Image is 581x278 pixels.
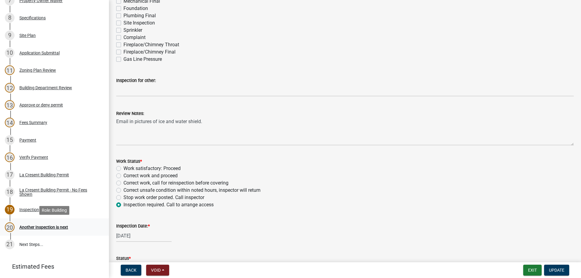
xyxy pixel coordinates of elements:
[121,265,141,276] button: Back
[116,112,144,116] label: Review Notes:
[19,188,99,196] div: La Cresent Building Permit - No Fees Shown
[19,155,48,159] div: Verify Payment
[123,165,181,172] label: Work satisfactory: Proceed
[19,208,39,212] div: Inspection
[146,265,169,276] button: Void
[19,138,36,142] div: Payment
[123,187,261,194] label: Correct unsafe condition within noted hours, inspector will return
[123,5,148,12] label: Foundation
[5,205,15,214] div: 19
[123,201,214,208] label: Inspection required. Call to arrange access
[19,225,68,229] div: Another Inspection is next
[5,135,15,145] div: 15
[116,159,142,164] label: Work Status
[123,56,162,63] label: Gas Line Pressure
[19,173,69,177] div: La Cresent Building Permit
[5,48,15,58] div: 10
[123,172,178,179] label: Correct work and proceed
[5,170,15,180] div: 17
[123,34,146,41] label: Complaint
[123,48,176,56] label: Fireplace/Chimney Final
[126,268,136,273] span: Back
[19,33,36,38] div: Site Plan
[19,120,47,125] div: Fees Summary
[19,16,46,20] div: Specifications
[116,230,172,242] input: mm/dd/yyyy
[123,41,179,48] label: Fireplace/Chimney Throat
[123,194,204,201] label: Stop work order posted. Call inspector
[116,257,131,261] label: Status
[5,222,15,232] div: 20
[5,118,15,127] div: 14
[523,265,542,276] button: Exit
[544,265,569,276] button: Update
[123,27,142,34] label: Sprinkler
[116,224,150,228] label: Inspection Date:
[5,187,15,197] div: 18
[19,51,60,55] div: Application Submittal
[5,240,15,249] div: 21
[19,86,72,90] div: Building Department Review
[5,152,15,162] div: 16
[5,83,15,93] div: 12
[116,79,156,83] label: Inspection for other:
[19,68,56,72] div: Zoning Plan Review
[549,268,564,273] span: Update
[151,268,161,273] span: Void
[123,19,155,27] label: Site Inspection
[123,179,228,187] label: Correct work, call for reinspection before covering
[5,260,99,273] a: Estimated Fees
[19,103,63,107] div: Approve or deny permit
[5,31,15,40] div: 9
[39,206,69,215] div: Role: Building
[5,100,15,110] div: 13
[5,65,15,75] div: 11
[5,13,15,23] div: 8
[123,12,156,19] label: Plumbing Final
